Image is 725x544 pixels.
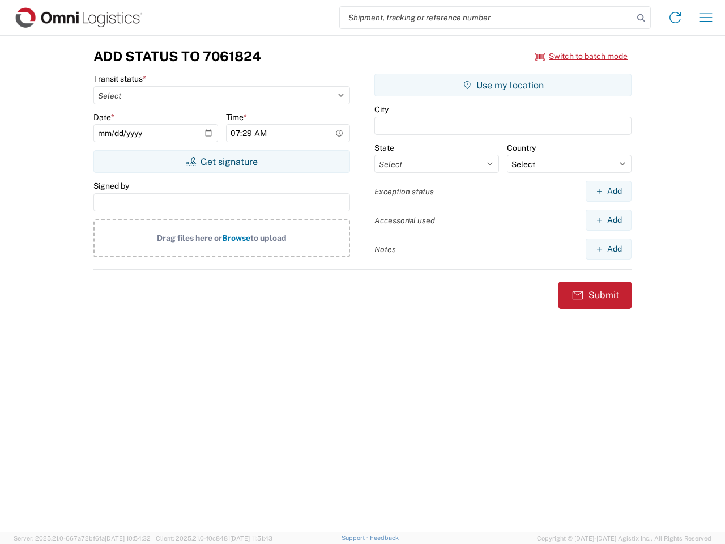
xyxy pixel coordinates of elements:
[370,534,399,541] a: Feedback
[157,233,222,243] span: Drag files here or
[93,181,129,191] label: Signed by
[230,535,272,542] span: [DATE] 11:51:43
[342,534,370,541] a: Support
[586,181,632,202] button: Add
[93,48,261,65] h3: Add Status to 7061824
[507,143,536,153] label: Country
[374,186,434,197] label: Exception status
[586,210,632,231] button: Add
[558,282,632,309] button: Submit
[374,74,632,96] button: Use my location
[340,7,633,28] input: Shipment, tracking or reference number
[14,535,151,542] span: Server: 2025.21.0-667a72bf6fa
[226,112,247,122] label: Time
[537,533,711,543] span: Copyright © [DATE]-[DATE] Agistix Inc., All Rights Reserved
[222,233,250,243] span: Browse
[250,233,287,243] span: to upload
[374,143,394,153] label: State
[535,47,628,66] button: Switch to batch mode
[586,239,632,260] button: Add
[93,112,114,122] label: Date
[374,244,396,254] label: Notes
[93,150,350,173] button: Get signature
[374,104,389,114] label: City
[156,535,272,542] span: Client: 2025.21.0-f0c8481
[93,74,146,84] label: Transit status
[374,215,435,226] label: Accessorial used
[105,535,151,542] span: [DATE] 10:54:32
